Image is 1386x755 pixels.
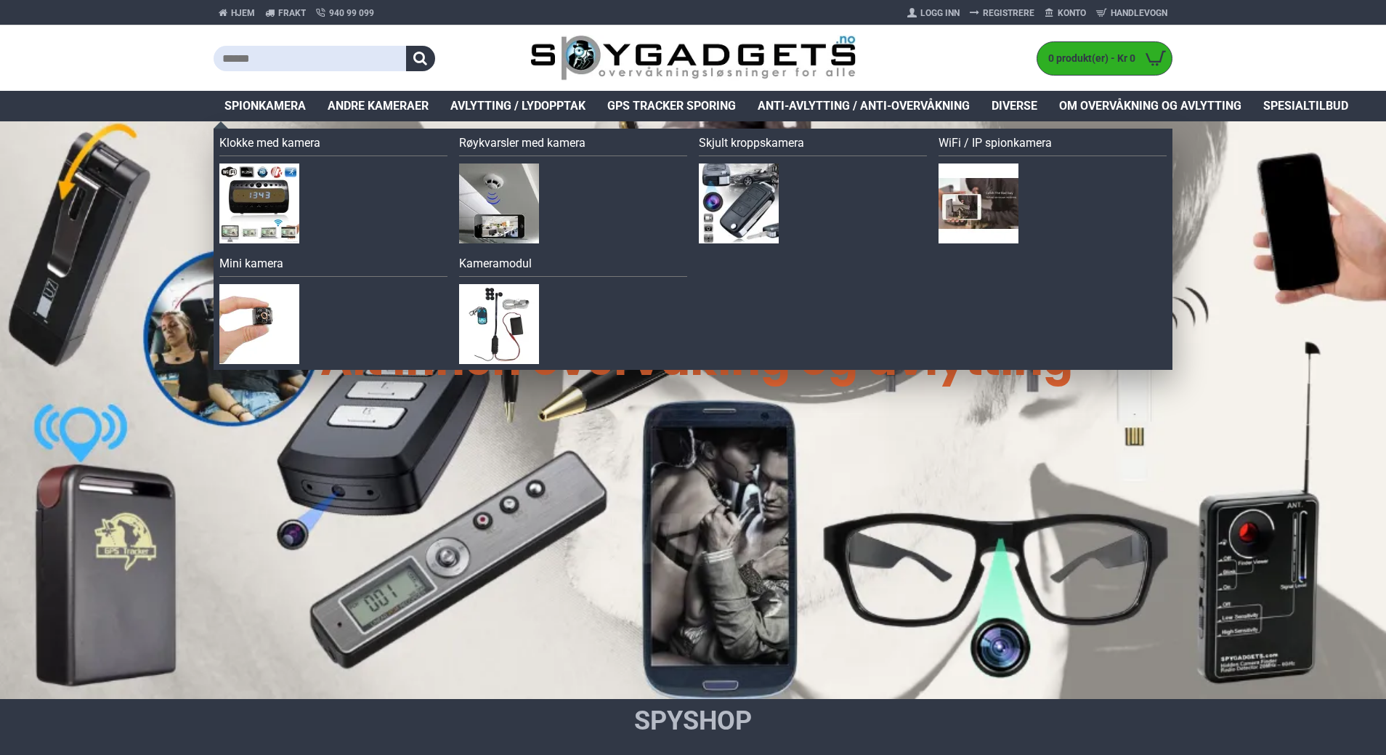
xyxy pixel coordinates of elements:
img: logo_orange.svg [23,23,35,35]
a: Avlytting / Lydopptak [439,91,596,121]
span: GPS Tracker Sporing [607,97,736,115]
a: GPS Tracker Sporing [596,91,747,121]
img: tab_keywords_by_traffic_grey.svg [145,84,156,96]
img: tab_domain_overview_orange.svg [39,84,51,96]
span: Konto [1058,7,1086,20]
a: Andre kameraer [317,91,439,121]
a: WiFi / IP spionkamera [939,134,1167,156]
a: Skjult kroppskamera [699,134,927,156]
img: website_grey.svg [23,38,35,49]
a: Spesialtilbud [1252,91,1359,121]
span: Spionkamera [224,97,306,115]
span: Diverse [992,97,1037,115]
span: Handlevogn [1111,7,1167,20]
a: Konto [1039,1,1091,25]
span: Frakt [278,7,306,20]
img: Klokke med kamera [219,163,299,243]
span: 0 produkt(er) - Kr 0 [1037,51,1139,66]
a: Registrere [965,1,1039,25]
span: Avlytting / Lydopptak [450,97,585,115]
span: Registrere [983,7,1034,20]
a: Om overvåkning og avlytting [1048,91,1252,121]
a: Røykvarsler med kamera [459,134,687,156]
a: 0 produkt(er) - Kr 0 [1037,42,1172,75]
h1: SpyShop [328,703,1058,739]
span: Anti-avlytting / Anti-overvåkning [758,97,970,115]
span: Om overvåkning og avlytting [1059,97,1241,115]
a: Handlevogn [1091,1,1172,25]
img: Kameramodul [459,284,539,364]
img: Mini kamera [219,284,299,364]
span: Logg Inn [920,7,960,20]
a: Logg Inn [902,1,965,25]
img: WiFi / IP spionkamera [939,163,1018,243]
img: SpyGadgets.no [530,35,856,82]
a: Diverse [981,91,1048,121]
img: Skjult kroppskamera [699,163,779,243]
a: Anti-avlytting / Anti-overvåkning [747,91,981,121]
a: Spionkamera [214,91,317,121]
img: Røykvarsler med kamera [459,163,539,243]
span: 940 99 099 [329,7,374,20]
div: Keywords by Traffic [161,86,245,95]
div: Domain: [DOMAIN_NAME] [38,38,160,49]
div: v 4.0.25 [41,23,71,35]
a: Mini kamera [219,255,447,277]
div: Domain Overview [55,86,130,95]
span: Spesialtilbud [1263,97,1348,115]
span: Andre kameraer [328,97,429,115]
a: Kameramodul [459,255,687,277]
a: Klokke med kamera [219,134,447,156]
span: Hjem [231,7,255,20]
